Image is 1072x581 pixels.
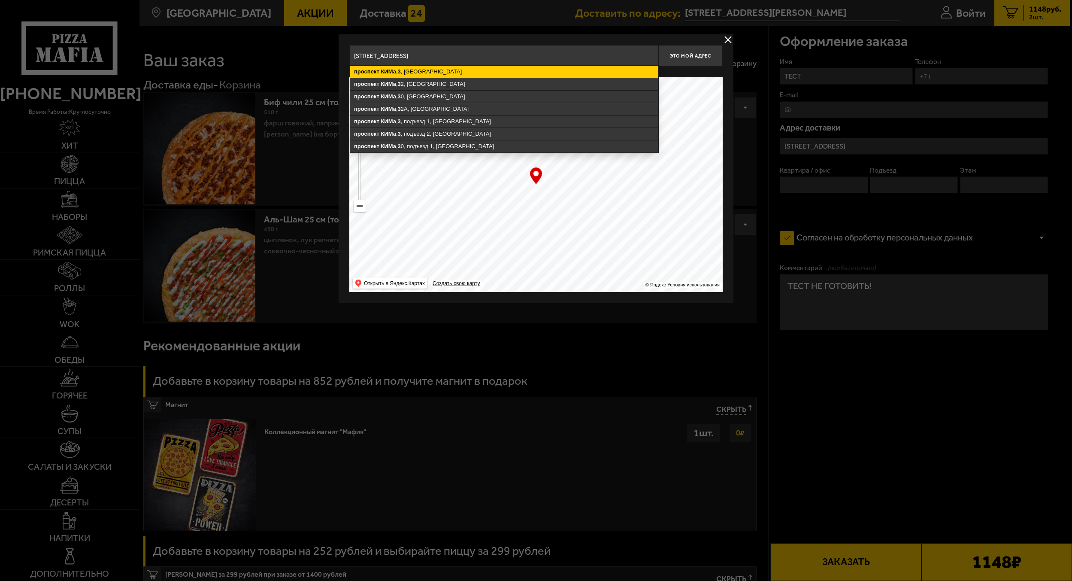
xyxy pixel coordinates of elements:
ymaps: проспект [354,68,379,75]
ymaps: 3 [398,143,401,149]
ymaps: проспект [354,93,379,100]
p: Укажите дом на карте или в поле ввода [349,69,470,76]
span: Это мой адрес [670,53,711,59]
ymaps: Открыть в Яндекс.Картах [353,278,427,289]
ymaps: КИМа [381,118,396,125]
a: Условия использования [667,282,720,287]
ymaps: 3 [398,68,401,75]
ymaps: проспект [354,118,379,125]
ymaps: КИМа [381,106,396,112]
ymaps: проспект [354,106,379,112]
ymaps: , 2А, [GEOGRAPHIC_DATA] [350,103,658,115]
ymaps: 3 [398,81,401,87]
ymaps: КИМа [381,68,396,75]
ymaps: , , [GEOGRAPHIC_DATA] [350,66,658,78]
ymaps: 3 [398,106,401,112]
ymaps: проспект [354,143,379,149]
ymaps: 3 [398,118,401,125]
button: delivery type [723,34,733,45]
ymaps: 3 [398,93,401,100]
ymaps: КИМа [381,93,396,100]
ymaps: проспект [354,81,379,87]
ymaps: КИМа [381,81,396,87]
ymaps: , , подъезд 1, [GEOGRAPHIC_DATA] [350,116,658,128]
ymaps: КИМа [381,143,396,149]
ymaps: © Яндекс [645,282,666,287]
ymaps: проспект [354,131,379,137]
button: Это мой адрес [658,45,723,67]
ymaps: Открыть в Яндекс.Картах [364,278,425,289]
a: Создать свою карту [431,280,481,287]
ymaps: КИМа [381,131,396,137]
ymaps: , , подъезд 2, [GEOGRAPHIC_DATA] [350,128,658,140]
input: Введите адрес доставки [349,45,658,67]
ymaps: 3 [398,131,401,137]
ymaps: , 0, подъезд 1, [GEOGRAPHIC_DATA] [350,140,658,152]
ymaps: , 2, [GEOGRAPHIC_DATA] [350,78,658,90]
ymaps: , 0, [GEOGRAPHIC_DATA] [350,91,658,103]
